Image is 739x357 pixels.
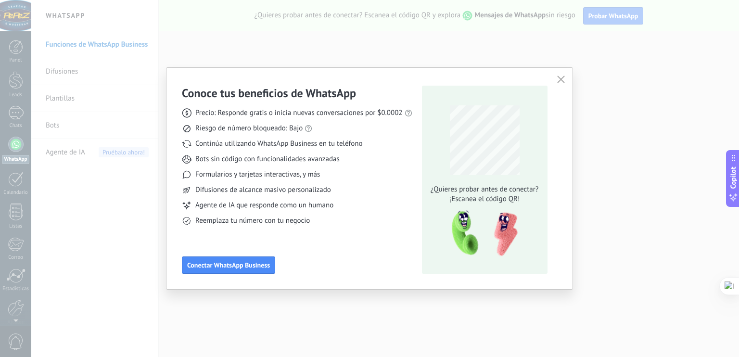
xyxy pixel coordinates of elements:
span: Difusiones de alcance masivo personalizado [195,185,331,195]
span: Continúa utilizando WhatsApp Business en tu teléfono [195,139,362,149]
span: Formularios y tarjetas interactivas, y más [195,170,320,179]
span: Precio: Responde gratis o inicia nuevas conversaciones por $0.0002 [195,108,403,118]
h3: Conoce tus beneficios de WhatsApp [182,86,356,101]
span: ¿Quieres probar antes de conectar? [428,185,541,194]
span: Agente de IA que responde como un humano [195,201,333,210]
button: Conectar WhatsApp Business [182,256,275,274]
span: Reemplaza tu número con tu negocio [195,216,310,226]
span: Bots sin código con funcionalidades avanzadas [195,154,340,164]
span: Copilot [728,167,738,189]
img: qr-pic-1x.png [444,208,520,259]
span: Riesgo de número bloqueado: Bajo [195,124,303,133]
span: ¡Escanea el código QR! [428,194,541,204]
span: Conectar WhatsApp Business [187,262,270,268]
